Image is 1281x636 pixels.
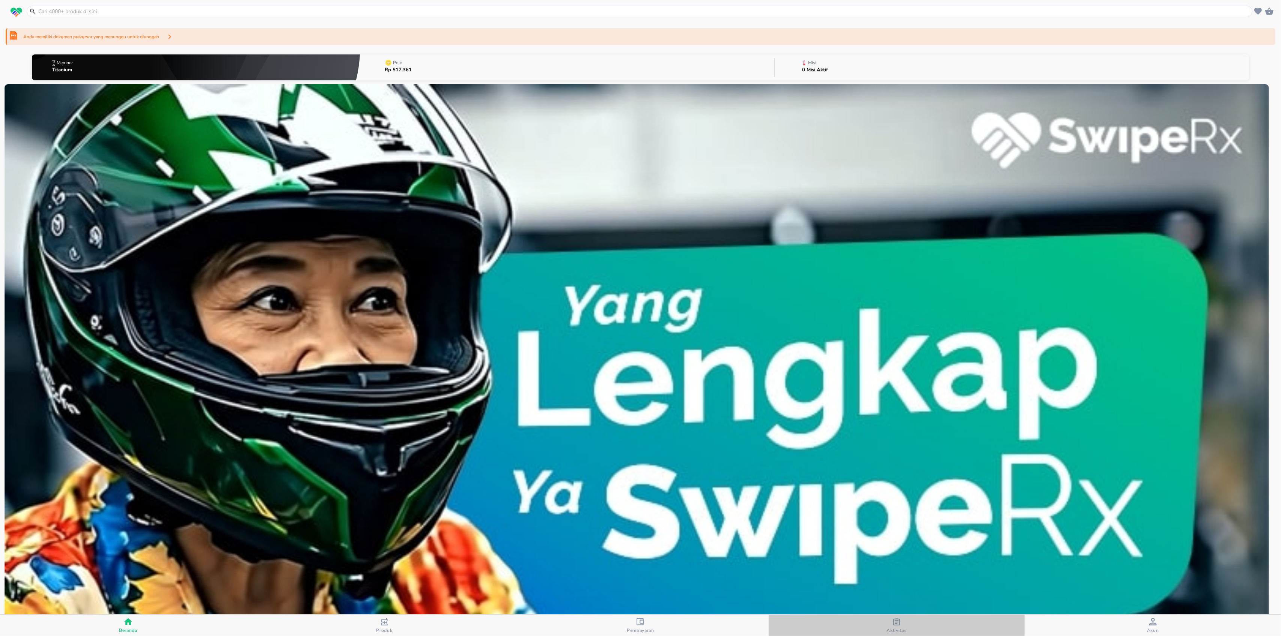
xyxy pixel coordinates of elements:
span: Aktivitas [887,627,907,633]
p: Rp 517.361 [385,68,412,72]
p: Poin [393,60,403,65]
p: Anda memiliki dokumen prekursor yang menunggu untuk diunggah [23,33,159,40]
input: Cari 4000+ produk di sini [38,8,1251,15]
span: Produk [376,627,392,633]
button: Pembayaran [512,615,769,636]
p: Misi [808,60,816,65]
button: Misi0 Misi Aktif [775,53,1249,82]
button: PoinRp 517.361 [360,53,774,82]
button: Aktivitas [769,615,1025,636]
img: logo_swiperx_s.bd005f3b.svg [11,8,22,17]
span: Beranda [119,627,137,633]
p: Titanium [52,68,74,72]
span: Akun [1147,627,1159,633]
p: Member [57,60,73,65]
button: MemberTitanium [32,53,360,82]
span: Pembayaran [627,627,654,633]
button: Produk [256,615,513,636]
button: Akun [1025,615,1281,636]
img: prekursor-icon.04a7e01b.svg [10,31,17,40]
p: 0 Misi Aktif [802,68,828,72]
